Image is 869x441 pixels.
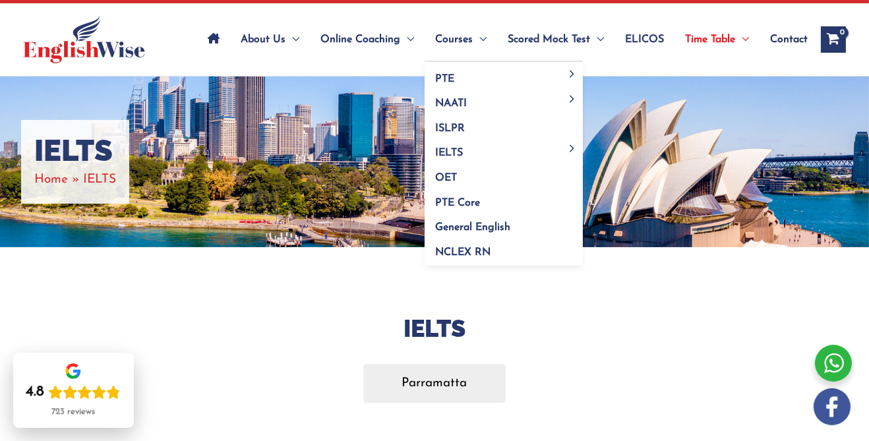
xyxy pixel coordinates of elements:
[435,16,473,63] span: Courses
[473,16,487,63] span: Menu Toggle
[770,16,808,63] span: Contact
[285,16,299,63] span: Menu Toggle
[425,186,583,211] a: PTE Core
[435,222,510,233] span: General English
[23,16,145,63] img: cropped-ew-logo
[565,145,580,152] span: Menu Toggle
[435,198,480,208] span: PTE Core
[735,16,749,63] span: Menu Toggle
[435,173,457,183] span: OET
[34,169,116,191] nav: Breadcrumbs
[425,235,583,266] a: NCLEX RN
[425,111,583,136] a: ISLPR
[425,62,583,87] a: PTEMenu Toggle
[425,16,497,63] a: CoursesMenu Toggle
[320,16,400,63] span: Online Coaching
[425,162,583,187] a: OET
[821,26,846,53] a: View Shopping Cart, empty
[435,247,491,258] span: NCLEX RN
[34,173,68,186] a: Home
[435,123,465,134] span: ISLPR
[435,98,467,109] span: NAATI
[39,313,830,344] h2: Ielts
[241,16,285,63] span: About Us
[425,87,583,112] a: NAATIMenu Toggle
[230,16,310,63] a: About UsMenu Toggle
[614,16,674,63] a: ELICOS
[34,133,116,169] h1: IELTS
[363,364,506,403] a: Parramatta
[508,16,590,63] span: Scored Mock Test
[435,74,454,84] span: PTE
[590,16,604,63] span: Menu Toggle
[83,173,116,186] span: IELTS
[310,16,425,63] a: Online CoachingMenu Toggle
[425,136,583,162] a: IELTSMenu Toggle
[425,211,583,236] a: General English
[814,388,851,425] img: white-facebook.png
[197,16,808,63] nav: Site Navigation: Main Menu
[435,148,463,158] span: IELTS
[625,16,664,63] span: ELICOS
[565,96,580,103] span: Menu Toggle
[26,383,121,401] div: Rating: 4.8 out of 5
[400,16,414,63] span: Menu Toggle
[685,16,735,63] span: Time Table
[26,383,44,401] div: 4.8
[497,16,614,63] a: Scored Mock TestMenu Toggle
[51,407,95,417] div: 723 reviews
[674,16,760,63] a: Time TableMenu Toggle
[760,16,808,63] a: Contact
[565,71,580,78] span: Menu Toggle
